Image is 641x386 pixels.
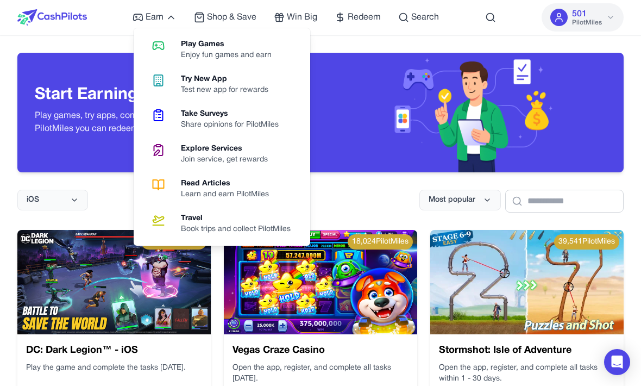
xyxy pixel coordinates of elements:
[429,195,475,206] span: Most popular
[542,3,624,32] button: 501PilotMiles
[398,11,439,24] a: Search
[181,154,276,165] div: Join service, get rewards
[181,74,277,85] div: Try New App
[181,39,280,50] div: Play Games
[138,33,306,67] a: Play GamesEnjoy fun games and earn
[27,195,39,206] span: iOS
[181,109,287,120] div: Take Surveys
[335,11,381,24] a: Redeem
[35,109,303,135] p: Play games, try apps, complete surveys and more — all to earn PilotMiles you can redeem for real ...
[138,67,306,102] a: Try New AppTest new app for rewards
[138,207,306,241] a: TravelBook trips and collect PilotMiles
[388,53,556,172] img: Header decoration
[181,144,276,154] div: Explore Services
[146,11,164,24] span: Earn
[348,11,381,24] span: Redeem
[26,363,202,373] p: Play the game and complete the tasks [DATE].
[348,234,413,250] div: 18,024 PilotMiles
[274,11,317,24] a: Win Big
[181,189,278,200] div: Learn and earn PilotMiles
[17,230,211,334] img: 414aa5d1-4f6b-495c-9236-e0eac1aeedf4.jpg
[181,120,287,130] div: Share opinions for PilotMiles
[17,9,87,26] img: CashPilots Logo
[133,11,177,24] a: Earn
[17,190,88,210] button: iOS
[26,343,202,358] h3: DC: Dark Legion™ - iOS
[138,102,306,137] a: Take SurveysShare opinions for PilotMiles
[604,349,630,375] div: Open Intercom Messenger
[181,224,299,235] div: Book trips and collect PilotMiles
[181,85,277,96] div: Test new app for rewards
[572,8,587,21] span: 501
[138,137,306,172] a: Explore ServicesJoin service, get rewards
[439,343,615,358] h3: Stormshot: Isle of Adventure
[554,234,619,250] div: 39,541 PilotMiles
[194,11,256,24] a: Shop & Save
[181,50,280,61] div: Enjoy fun games and earn
[572,18,602,27] span: PilotMiles
[224,230,417,334] img: 46f16f9f-42a8-4fbf-9f31-f5c2e37e896b.webp
[35,85,303,105] h3: Start Earning with Every Action
[232,343,409,358] h3: Vegas Craze Casino
[430,230,624,334] img: c27895d7-58e4-4157-abd6-ae13d8dc8885.webp
[419,190,501,210] button: Most popular
[411,11,439,24] span: Search
[181,213,299,224] div: Travel
[181,178,278,189] div: Read Articles
[287,11,317,24] span: Win Big
[439,363,615,384] p: Open the app, register, and complete all tasks within 1 - 30 days.
[232,363,409,384] p: Open the app, register, and complete all tasks [DATE].
[138,172,306,207] a: Read ArticlesLearn and earn PilotMiles
[207,11,256,24] span: Shop & Save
